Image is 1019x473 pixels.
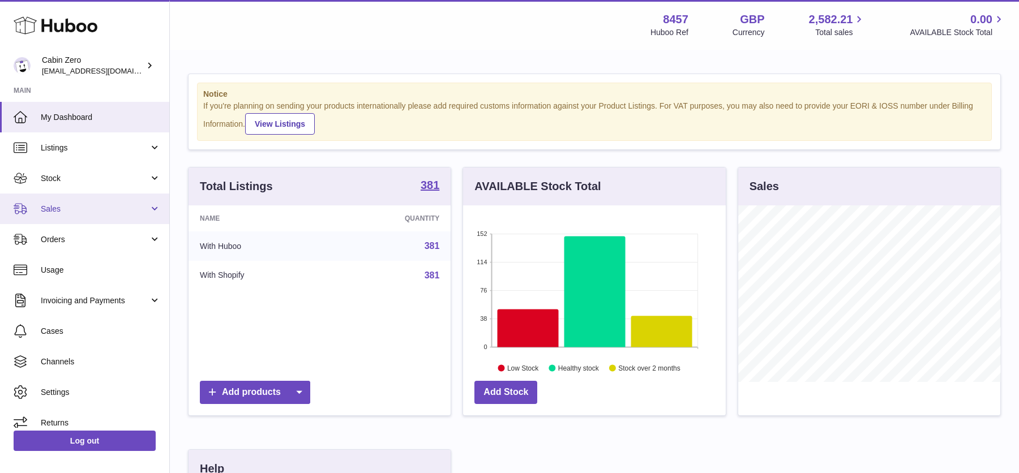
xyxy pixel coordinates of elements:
td: With Huboo [189,231,330,261]
strong: 381 [421,179,439,191]
span: Cases [41,326,161,337]
div: Huboo Ref [650,27,688,38]
text: Stock over 2 months [619,364,680,372]
a: 0.00 AVAILABLE Stock Total [910,12,1005,38]
span: Usage [41,265,161,276]
a: View Listings [245,113,315,135]
text: Healthy stock [558,364,600,372]
div: If you're planning on sending your products internationally please add required customs informati... [203,101,986,135]
a: 2,582.21 Total sales [809,12,866,38]
a: Add products [200,381,310,404]
span: 2,582.21 [809,12,853,27]
span: My Dashboard [41,112,161,123]
span: Invoicing and Payments [41,295,149,306]
span: 0.00 [970,12,992,27]
td: With Shopify [189,261,330,290]
text: 38 [481,315,487,322]
span: [EMAIL_ADDRESS][DOMAIN_NAME] [42,66,166,75]
text: 0 [484,343,487,350]
th: Name [189,205,330,231]
span: Sales [41,204,149,214]
text: 152 [477,230,487,237]
h3: Sales [750,179,779,194]
div: Currency [733,27,765,38]
text: 114 [477,259,487,265]
a: Log out [14,431,156,451]
th: Quantity [330,205,451,231]
span: Total sales [815,27,866,38]
span: AVAILABLE Stock Total [910,27,1005,38]
span: Stock [41,173,149,184]
span: Channels [41,356,161,367]
span: Listings [41,143,149,153]
h3: AVAILABLE Stock Total [474,179,601,194]
text: Low Stock [507,364,539,372]
strong: GBP [740,12,764,27]
a: 381 [425,270,440,280]
span: Settings [41,387,161,398]
strong: 8457 [663,12,688,27]
span: Orders [41,234,149,245]
span: Returns [41,418,161,428]
img: huboo@cabinzero.com [14,57,31,74]
text: 76 [481,287,487,294]
h3: Total Listings [200,179,273,194]
div: Cabin Zero [42,55,144,76]
a: Add Stock [474,381,537,404]
a: 381 [421,179,439,193]
strong: Notice [203,89,986,100]
a: 381 [425,241,440,251]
